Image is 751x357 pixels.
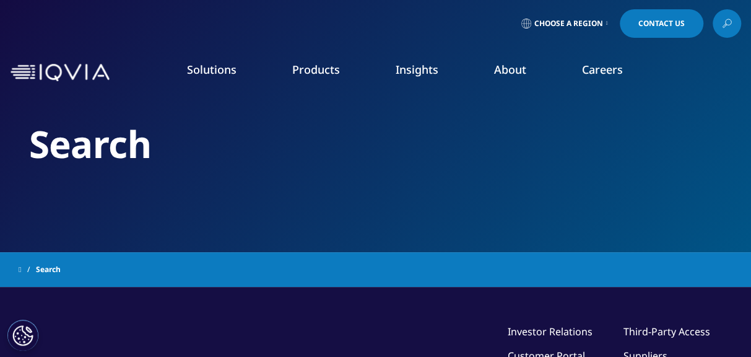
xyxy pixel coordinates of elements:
img: IQVIA Healthcare Information Technology and Pharma Clinical Research Company [11,64,110,82]
span: Choose a Region [534,19,603,29]
button: Cookies Settings [7,320,38,351]
span: Contact Us [638,20,685,27]
a: Third-Party Access [623,325,710,338]
nav: Primary [115,43,741,102]
h2: Search [29,121,723,167]
a: Careers [582,62,623,77]
a: Solutions [187,62,237,77]
a: Products [292,62,340,77]
span: Search [36,258,61,281]
a: Investor Relations [508,325,593,338]
a: Contact Us [620,9,703,38]
a: Insights [396,62,438,77]
a: About [494,62,526,77]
